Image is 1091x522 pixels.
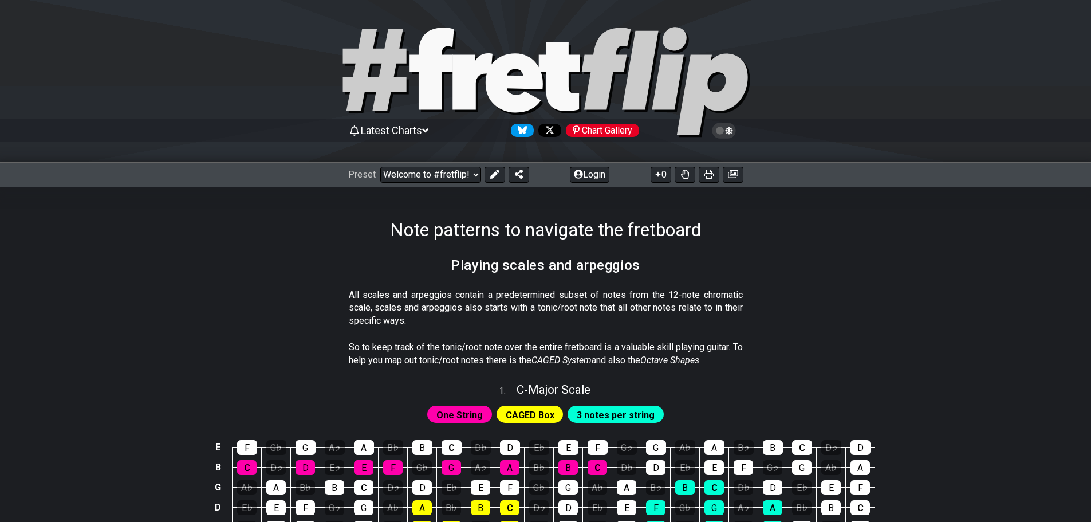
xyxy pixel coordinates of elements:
button: Create image [723,167,743,183]
div: A [500,460,519,475]
div: G [558,480,578,495]
div: G [792,460,812,475]
div: A♭ [325,440,345,455]
div: G [296,440,316,455]
div: F [500,480,519,495]
div: B♭ [383,440,403,455]
div: D [646,460,665,475]
div: D♭ [617,460,636,475]
span: First enable full edit mode to edit [506,407,554,423]
td: B [211,457,225,477]
div: E♭ [675,460,695,475]
p: So to keep track of the tonic/root note over the entire fretboard is a valuable skill playing gui... [349,341,743,367]
div: G♭ [763,460,782,475]
div: E [617,500,636,515]
div: F [646,500,665,515]
div: E♭ [792,480,812,495]
h2: Playing scales and arpeggios [451,259,640,272]
div: E [471,480,490,495]
div: E♭ [529,440,549,455]
button: Toggle Dexterity for all fretkits [675,167,695,183]
div: A♭ [821,460,841,475]
div: G♭ [325,500,344,515]
div: G [646,440,666,455]
div: C [237,460,257,475]
div: E♭ [588,500,607,515]
div: D [412,480,432,495]
div: B [675,480,695,495]
div: C [500,500,519,515]
div: B♭ [529,460,549,475]
div: B [821,500,841,515]
div: A♭ [588,480,607,495]
div: D♭ [471,440,491,455]
div: B♭ [646,480,665,495]
button: Edit Preset [485,167,505,183]
div: A [354,440,374,455]
div: E [266,500,286,515]
div: B [763,440,783,455]
div: A [704,440,724,455]
div: C [442,440,462,455]
div: C [792,440,812,455]
div: D [500,440,520,455]
div: A♭ [734,500,753,515]
div: F [237,440,257,455]
div: A♭ [383,500,403,515]
div: D♭ [529,500,549,515]
div: A [763,500,782,515]
div: B♭ [734,440,754,455]
span: Preset [348,169,376,180]
div: B♭ [792,500,812,515]
div: C [588,460,607,475]
div: A♭ [237,480,257,495]
div: E♭ [325,460,344,475]
div: B [325,480,344,495]
div: C [704,480,724,495]
div: G♭ [266,440,286,455]
div: G♭ [675,500,695,515]
div: G♭ [617,440,637,455]
div: F [588,440,608,455]
button: Login [570,167,609,183]
div: C [850,500,870,515]
div: B♭ [442,500,461,515]
div: D [296,460,315,475]
button: 0 [651,167,671,183]
div: F [296,500,315,515]
span: First enable full edit mode to edit [577,407,655,423]
span: C - Major Scale [517,383,590,397]
div: E [704,460,724,475]
div: G♭ [529,480,549,495]
div: A♭ [471,460,490,475]
div: B♭ [296,480,315,495]
a: Follow #fretflip at X [534,124,561,137]
div: D [763,480,782,495]
div: G [442,460,461,475]
div: D♭ [266,460,286,475]
td: D [211,497,225,518]
div: B [412,440,432,455]
div: A [412,500,432,515]
div: Chart Gallery [566,124,639,137]
td: E [211,438,225,458]
button: Share Preset [509,167,529,183]
em: CAGED System [531,355,592,366]
div: G [354,500,373,515]
button: Print [699,167,719,183]
div: D [850,440,871,455]
span: 1 . [499,385,517,398]
div: G♭ [412,460,432,475]
a: Follow #fretflip at Bluesky [506,124,534,137]
div: G [704,500,724,515]
div: E [354,460,373,475]
div: B [558,460,578,475]
td: G [211,477,225,497]
div: D♭ [734,480,753,495]
div: D♭ [383,480,403,495]
div: B [471,500,490,515]
h1: Note patterns to navigate the fretboard [390,219,701,241]
div: C [354,480,373,495]
div: F [734,460,753,475]
span: Latest Charts [361,124,422,136]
